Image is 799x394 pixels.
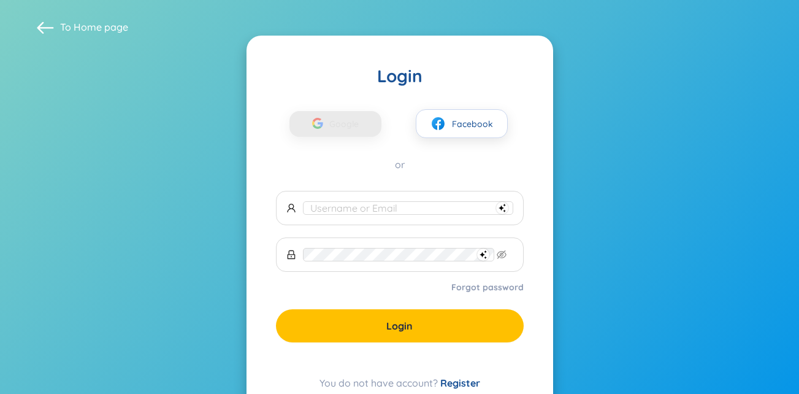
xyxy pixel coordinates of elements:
[286,250,296,260] span: lock
[451,281,524,293] a: Forgot password
[276,309,524,342] button: Login
[276,65,524,87] div: Login
[60,20,128,34] span: To
[386,319,413,333] span: Login
[496,202,508,214] img: tpL6AAAAAElFTkSuQmCC
[440,377,480,389] a: Register
[329,111,365,137] span: Google
[452,117,493,131] span: Facebook
[276,376,524,390] div: You do not have account?
[477,249,489,261] img: tpL6AAAAAElFTkSuQmCC
[303,201,513,215] input: Username or Email
[497,250,507,260] span: eye-invisible
[416,109,508,138] button: facebookFacebook
[430,116,446,131] img: facebook
[286,203,296,213] span: user
[289,111,381,137] button: Google
[276,158,524,171] div: or
[74,21,128,33] a: Home page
